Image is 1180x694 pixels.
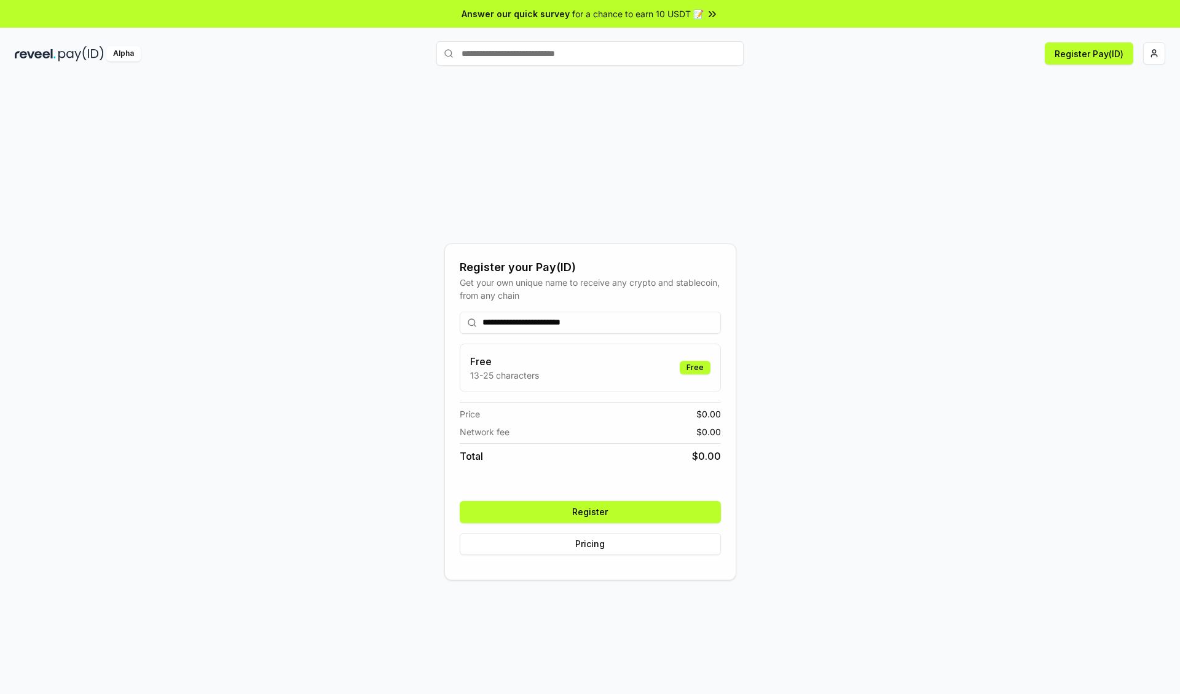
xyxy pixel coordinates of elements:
[58,46,104,61] img: pay_id
[462,7,570,20] span: Answer our quick survey
[696,408,721,420] span: $ 0.00
[460,501,721,523] button: Register
[460,408,480,420] span: Price
[106,46,141,61] div: Alpha
[692,449,721,463] span: $ 0.00
[460,449,483,463] span: Total
[696,425,721,438] span: $ 0.00
[460,259,721,276] div: Register your Pay(ID)
[460,533,721,555] button: Pricing
[572,7,704,20] span: for a chance to earn 10 USDT 📝
[15,46,56,61] img: reveel_dark
[1045,42,1133,65] button: Register Pay(ID)
[680,361,710,374] div: Free
[460,276,721,302] div: Get your own unique name to receive any crypto and stablecoin, from any chain
[470,369,539,382] p: 13-25 characters
[460,425,509,438] span: Network fee
[470,354,539,369] h3: Free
